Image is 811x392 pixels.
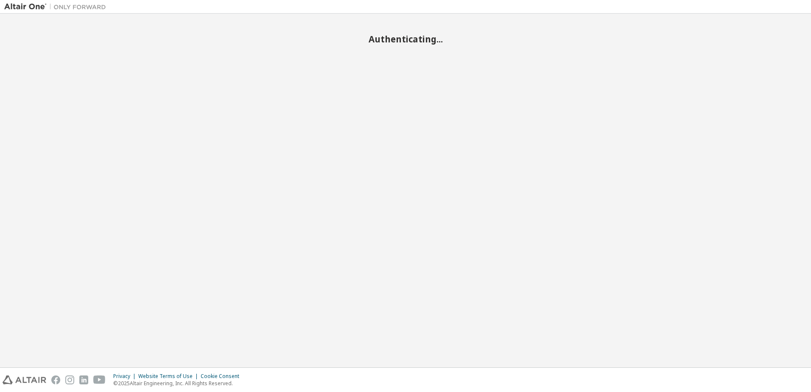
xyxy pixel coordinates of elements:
[3,375,46,384] img: altair_logo.svg
[65,375,74,384] img: instagram.svg
[4,34,807,45] h2: Authenticating...
[51,375,60,384] img: facebook.svg
[201,373,244,380] div: Cookie Consent
[79,375,88,384] img: linkedin.svg
[93,375,106,384] img: youtube.svg
[113,373,138,380] div: Privacy
[113,380,244,387] p: © 2025 Altair Engineering, Inc. All Rights Reserved.
[4,3,110,11] img: Altair One
[138,373,201,380] div: Website Terms of Use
